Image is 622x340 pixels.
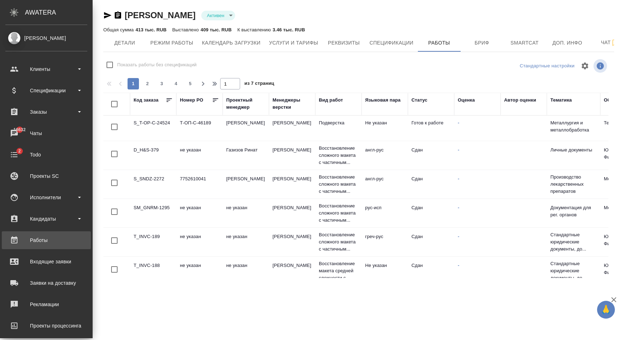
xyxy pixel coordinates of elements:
span: 2 [142,80,153,87]
p: Личные документы [550,146,597,154]
div: Рекламации [5,299,87,310]
span: Toggle Row Selected [107,146,122,161]
span: Спецификации [369,38,413,47]
div: AWATERA [25,5,93,20]
p: Подверстка [319,119,358,127]
td: D_H&S-379 [130,143,176,168]
div: Заказы [5,107,87,117]
td: [PERSON_NAME] [269,143,315,168]
a: - [458,120,459,125]
div: Тематика [550,97,572,104]
a: - [458,234,459,239]
div: Исполнители [5,192,87,203]
div: Чаты [5,128,87,139]
p: Восстановление сложного макета с частичным... [319,231,358,253]
a: Проекты процессинга [2,317,91,335]
a: - [458,176,459,181]
td: рус-исп [362,201,408,226]
span: 🙏 [600,302,612,317]
td: [PERSON_NAME] [269,172,315,197]
div: Спецификации [5,85,87,96]
div: Работы [5,235,87,246]
div: Клиенты [5,64,87,74]
span: Toggle Row Selected [107,262,122,277]
span: Детали [108,38,142,47]
div: Менеджеры верстки [273,97,312,111]
div: Входящие заявки [5,256,87,267]
td: англ-рус [362,143,408,168]
span: Smartcat [508,38,542,47]
button: 4 [170,78,182,89]
td: T_INVC-188 [130,258,176,283]
p: Стандартные юридические документы, до... [550,260,597,282]
span: Режим работы [150,38,193,47]
div: Статус [411,97,427,104]
span: Показать работы без спецификаций [117,61,197,68]
div: Код заказа [134,97,159,104]
p: 3.46 тыс. RUB [273,27,305,32]
td: 7752610041 [176,172,223,197]
td: Сдан [408,201,454,226]
button: Скопировать ссылку для ЯМессенджера [103,11,112,20]
td: не указан [176,143,223,168]
a: Заявки на доставку [2,274,91,292]
td: Газизов Ринат [223,143,269,168]
a: Работы [2,231,91,249]
td: T_INVC-189 [130,230,176,254]
td: Не указан [362,258,408,283]
p: Восстановление сложного макета с частичным... [319,174,358,195]
p: Производство лекарственных препаратов [550,174,597,195]
a: - [458,205,459,210]
div: Заявки на доставку [5,278,87,288]
td: [PERSON_NAME] [223,116,269,141]
td: не указан [176,230,223,254]
a: Входящие заявки [2,253,91,271]
p: 413 тыс. RUB [135,27,166,32]
a: Проекты SC [2,167,91,185]
p: К выставлению [237,27,273,32]
button: Скопировать ссылку [114,11,122,20]
span: Календарь загрузки [202,38,261,47]
div: Проекты SC [5,171,87,181]
button: 2 [142,78,153,89]
td: не указан [223,201,269,226]
svg: Подписаться [611,38,619,47]
span: 4 [170,80,182,87]
button: 5 [185,78,196,89]
div: Todo [5,149,87,160]
td: SM_GNRM-1295 [130,201,176,226]
div: Проекты процессинга [5,320,87,331]
td: Готов к работе [408,116,454,141]
a: [PERSON_NAME] [125,10,196,20]
a: Рекламации [2,295,91,313]
span: Настроить таблицу [576,57,594,74]
p: Восстановление сложного макета с частичным... [319,202,358,224]
button: 3 [156,78,167,89]
td: [PERSON_NAME] [269,116,315,141]
div: Номер PO [180,97,203,104]
td: [PERSON_NAME] [223,172,269,197]
td: [PERSON_NAME] [269,201,315,226]
p: Выставлено [172,27,201,32]
div: Активен [201,11,235,20]
td: Сдан [408,143,454,168]
span: 16632 [9,126,30,133]
span: 5 [185,80,196,87]
td: Т-ОП-С-46189 [176,116,223,141]
p: Стандартные юридические документы, до... [550,231,597,253]
p: Восстановление макета средней сложности с ... [319,260,358,282]
a: 2Todo [2,146,91,164]
p: Документация для рег. органов [550,204,597,218]
span: из 7 страниц [244,79,274,89]
td: Не указан [362,116,408,141]
button: Активен [205,12,227,19]
span: 3 [156,80,167,87]
span: Посмотреть информацию [594,59,608,73]
div: Автор оценки [504,97,536,104]
td: не указан [176,258,223,283]
td: не указан [223,258,269,283]
td: S_SNDZ-2272 [130,172,176,197]
a: 16632Чаты [2,124,91,142]
div: Проектный менеджер [226,97,265,111]
td: греч-рус [362,230,408,254]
